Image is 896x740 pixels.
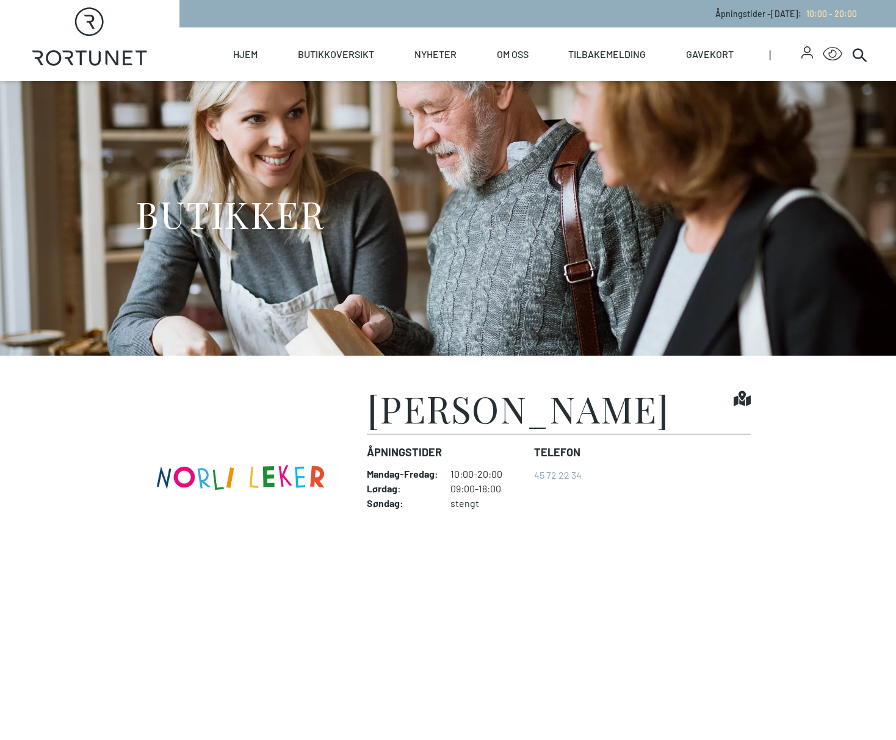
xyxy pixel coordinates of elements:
[367,468,438,480] dt: Mandag - Fredag :
[450,483,524,495] dd: 09:00-18:00
[233,27,258,81] a: Hjem
[450,468,524,480] dd: 10:00-20:00
[769,27,801,81] span: |
[801,9,857,19] a: 10:00 - 20:00
[715,7,857,20] p: Åpningstider - [DATE] :
[414,27,457,81] a: Nyheter
[823,45,842,64] button: Open Accessibility Menu
[534,469,582,481] a: 45 72 22 34
[534,444,582,461] dt: Telefon
[497,27,529,81] a: Om oss
[367,497,438,509] dt: Søndag :
[686,27,734,81] a: Gavekort
[568,27,646,81] a: Tilbakemelding
[367,483,438,495] dt: Lørdag :
[450,497,524,509] dd: stengt
[135,191,324,237] h1: BUTIKKER
[367,390,670,426] h1: [PERSON_NAME]
[298,27,374,81] a: Butikkoversikt
[367,444,524,461] dt: Åpningstider
[806,9,857,19] span: 10:00 - 20:00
